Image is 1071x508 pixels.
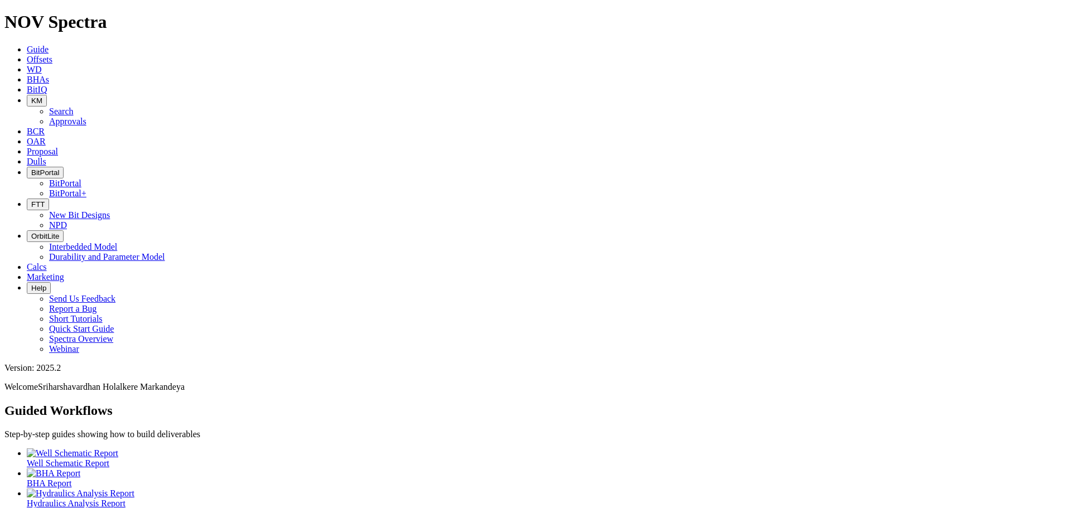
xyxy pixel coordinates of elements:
a: Dulls [27,157,46,166]
a: Webinar [49,344,79,354]
a: Approvals [49,117,86,126]
div: Version: 2025.2 [4,363,1067,373]
a: OAR [27,137,46,146]
a: BitPortal+ [49,188,86,198]
span: BHA Report [27,478,71,488]
span: FTT [31,200,45,209]
a: Quick Start Guide [49,324,114,333]
img: BHA Report [27,468,80,478]
p: Welcome [4,382,1067,392]
a: Short Tutorials [49,314,103,323]
p: Step-by-step guides showing how to build deliverables [4,429,1067,439]
span: BitPortal [31,168,59,177]
a: Durability and Parameter Model [49,252,165,262]
button: BitPortal [27,167,64,178]
span: Well Schematic Report [27,458,109,468]
a: Calcs [27,262,47,272]
span: OrbitLite [31,232,59,240]
a: NPD [49,220,67,230]
button: KM [27,95,47,107]
button: FTT [27,199,49,210]
a: WD [27,65,42,74]
button: OrbitLite [27,230,64,242]
h1: NOV Spectra [4,12,1067,32]
a: Proposal [27,147,58,156]
a: Offsets [27,55,52,64]
img: Well Schematic Report [27,448,118,458]
a: BHA Report BHA Report [27,468,1067,488]
a: Marketing [27,272,64,282]
span: Hydraulics Analysis Report [27,499,126,508]
button: Help [27,282,51,294]
span: Help [31,284,46,292]
a: Search [49,107,74,116]
a: Report a Bug [49,304,97,313]
a: Hydraulics Analysis Report Hydraulics Analysis Report [27,488,1067,508]
a: Interbedded Model [49,242,117,251]
a: New Bit Designs [49,210,110,220]
a: BCR [27,127,45,136]
a: Spectra Overview [49,334,113,343]
a: BHAs [27,75,49,84]
h2: Guided Workflows [4,403,1067,418]
a: Send Us Feedback [49,294,115,303]
a: BitPortal [49,178,81,188]
span: KM [31,96,42,105]
img: Hydraulics Analysis Report [27,488,134,499]
a: BitIQ [27,85,47,94]
a: Guide [27,45,49,54]
a: Well Schematic Report Well Schematic Report [27,448,1067,468]
span: Sriharshavardhan Holalkere Markandeya [38,382,185,391]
